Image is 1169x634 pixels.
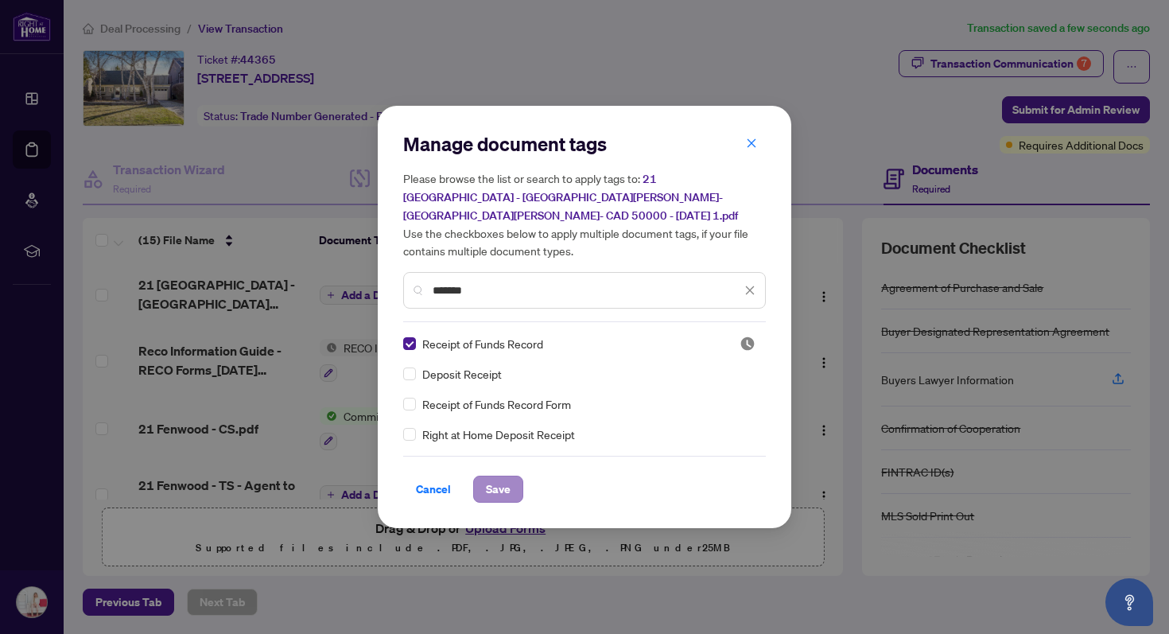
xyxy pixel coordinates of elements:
[1105,578,1153,626] button: Open asap
[403,169,766,259] h5: Please browse the list or search to apply tags to: Use the checkboxes below to apply multiple doc...
[473,476,523,503] button: Save
[403,131,766,157] h2: Manage document tags
[746,138,757,149] span: close
[486,476,511,502] span: Save
[744,285,755,296] span: close
[416,476,451,502] span: Cancel
[422,426,575,443] span: Right at Home Deposit Receipt
[403,172,738,223] span: 21 [GEOGRAPHIC_DATA] - [GEOGRAPHIC_DATA][PERSON_NAME]-[GEOGRAPHIC_DATA][PERSON_NAME]- CAD 50000 -...
[740,336,755,352] span: Pending Review
[422,395,571,413] span: Receipt of Funds Record Form
[403,476,464,503] button: Cancel
[422,365,502,383] span: Deposit Receipt
[422,335,543,352] span: Receipt of Funds Record
[740,336,755,352] img: status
